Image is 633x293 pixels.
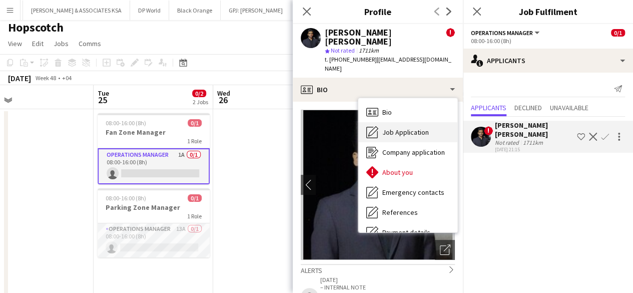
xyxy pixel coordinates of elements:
div: Not rated [495,139,521,146]
button: [PERSON_NAME] WONDER STUDIO [291,1,396,20]
span: 0/2 [192,90,206,97]
span: ! [446,28,455,37]
div: 08:00-16:00 (8h) [471,37,625,45]
a: Edit [28,37,48,50]
span: Edit [32,39,44,48]
span: Applicants [471,104,506,111]
span: 0/1 [188,194,202,202]
div: [PERSON_NAME] [PERSON_NAME] [325,28,446,46]
span: | [EMAIL_ADDRESS][DOMAIN_NAME] [325,56,451,72]
a: Jobs [50,37,73,50]
button: Black Orange [169,1,221,20]
div: Alerts [301,264,455,275]
div: Job Application [358,122,457,142]
span: Week 48 [33,74,58,82]
p: [DATE] [320,276,455,283]
span: Job Application [382,128,429,137]
h1: Hopscotch [8,20,64,35]
div: Bio [293,78,463,102]
span: About you [382,168,413,177]
span: 1711km [357,47,381,54]
span: 1 Role [187,137,202,145]
img: Crew avatar or photo [301,110,455,260]
div: [DATE] 21:15 [495,146,573,153]
h3: Profile [293,5,463,18]
a: Comms [75,37,105,50]
span: t. [PHONE_NUMBER] [325,56,377,63]
div: [PERSON_NAME] [PERSON_NAME] [495,121,573,139]
span: Operations Manager [471,29,533,37]
span: 0/1 [611,29,625,37]
span: Jobs [54,39,69,48]
div: Applicants [463,49,633,73]
button: DP World [130,1,169,20]
div: [DATE] [8,73,31,83]
span: 1 Role [187,212,202,220]
span: 08:00-16:00 (8h) [106,194,146,202]
app-job-card: 08:00-16:00 (8h)0/1Parking Zone Manager1 RoleOperations Manager13A0/108:00-16:00 (8h) [98,188,210,257]
button: Operations Manager [471,29,541,37]
app-card-role: Operations Manager1A0/108:00-16:00 (8h) [98,148,210,184]
span: 25 [96,94,109,106]
span: ! [484,126,493,135]
h3: Job Fulfilment [463,5,633,18]
div: Payment details [358,222,457,242]
div: Emergency contacts [358,182,457,202]
div: Bio [358,102,457,122]
div: +04 [62,74,72,82]
span: 08:00-16:00 (8h) [106,119,146,127]
span: Comms [79,39,101,48]
span: References [382,208,418,217]
span: 26 [216,94,230,106]
a: View [4,37,26,50]
p: – INTERNAL NOTE [320,283,455,291]
span: 0/1 [188,119,202,127]
h3: Fan Zone Manager [98,128,210,137]
div: About you [358,162,457,182]
button: [PERSON_NAME] & ASSOCIATES KSA [23,1,130,20]
div: Open photos pop-in [435,240,455,260]
app-card-role: Operations Manager13A0/108:00-16:00 (8h) [98,223,210,257]
span: Tue [98,89,109,98]
span: Not rated [331,47,355,54]
div: Company application [358,142,457,162]
span: Declined [514,104,542,111]
div: References [358,202,457,222]
div: 2 Jobs [193,98,208,106]
span: Unavailable [550,104,588,111]
span: Bio [382,108,392,117]
app-job-card: 08:00-16:00 (8h)0/1Fan Zone Manager1 RoleOperations Manager1A0/108:00-16:00 (8h) [98,113,210,184]
span: Emergency contacts [382,188,444,197]
div: 1711km [521,139,545,146]
span: View [8,39,22,48]
span: Company application [382,148,445,157]
span: Wed [217,89,230,98]
h3: Parking Zone Manager [98,203,210,212]
button: GPJ: [PERSON_NAME] [221,1,291,20]
span: Payment details [382,228,430,237]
